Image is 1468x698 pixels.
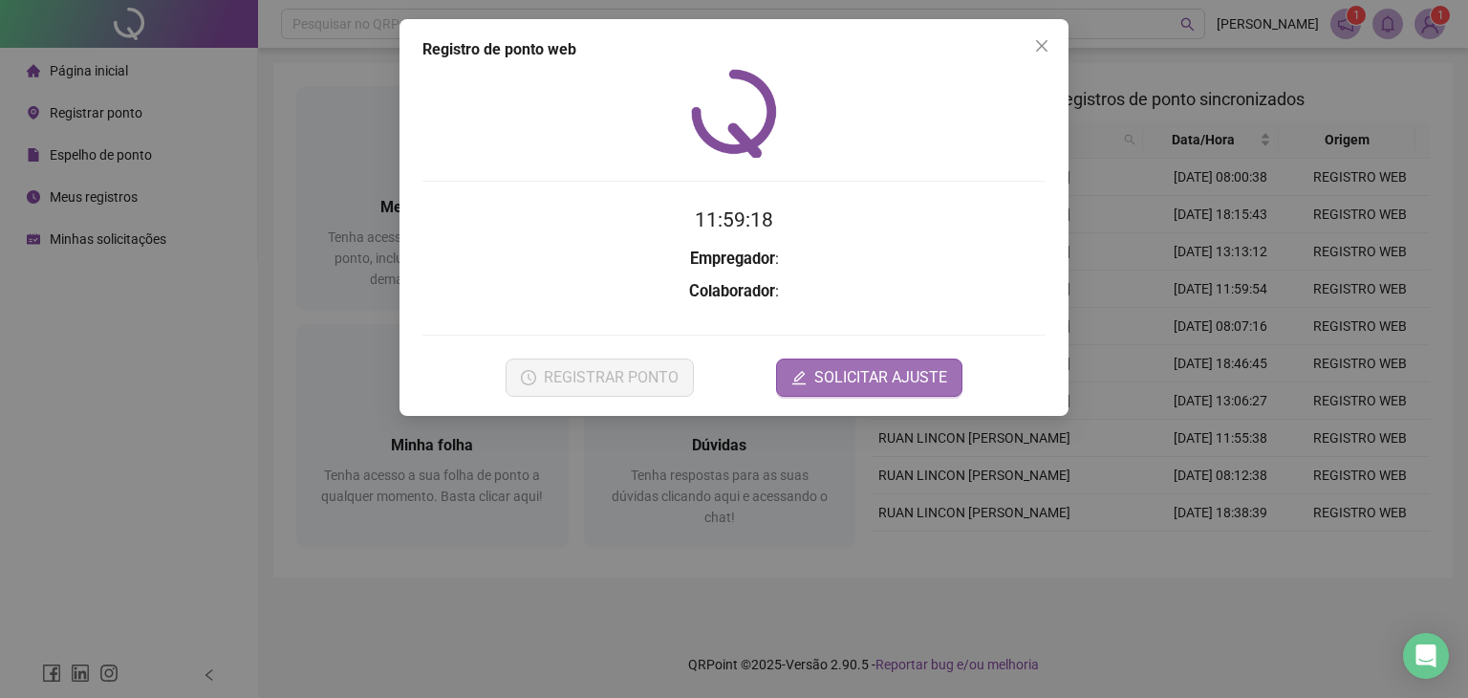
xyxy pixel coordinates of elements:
[695,208,773,231] time: 11:59:18
[689,282,775,300] strong: Colaborador
[422,247,1046,272] h3: :
[422,38,1046,61] div: Registro de ponto web
[814,366,947,389] span: SOLICITAR AJUSTE
[422,279,1046,304] h3: :
[691,69,777,158] img: QRPoint
[1034,38,1049,54] span: close
[1403,633,1449,679] div: Open Intercom Messenger
[776,359,962,397] button: editSOLICITAR AJUSTE
[791,370,807,385] span: edit
[1026,31,1057,61] button: Close
[690,250,775,268] strong: Empregador
[506,359,694,397] button: REGISTRAR PONTO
